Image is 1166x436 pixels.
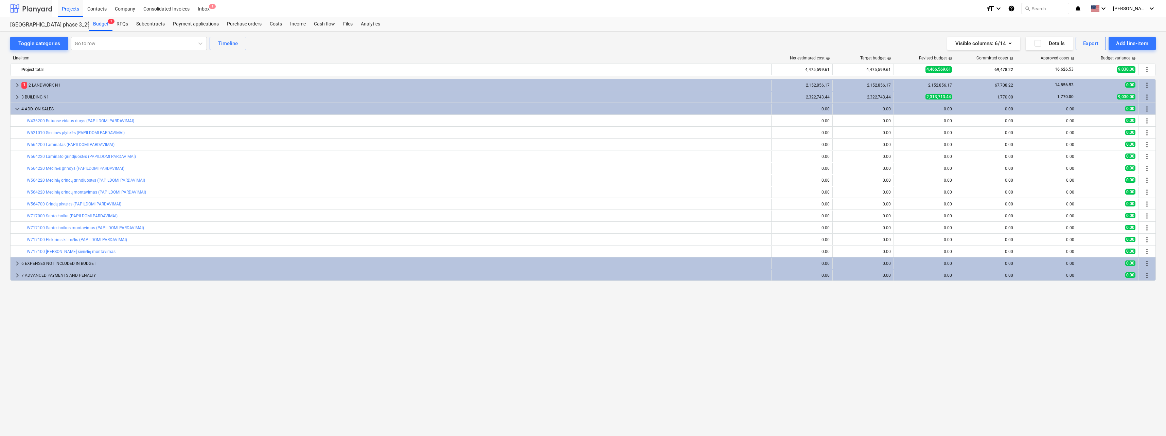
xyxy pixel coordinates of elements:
div: 0.00 [897,202,952,206]
a: W564220 Medinės grindys (PAPILDOMI PARDAVIMAI) [27,166,124,171]
div: 0.00 [774,166,830,171]
div: 0.00 [958,202,1013,206]
div: 67,708.22 [958,83,1013,88]
div: 0.00 [774,273,830,278]
button: Add line-item [1109,37,1156,50]
span: 0.00 [1125,249,1135,254]
div: 2 LANDWORK N1 [21,80,768,91]
span: [PERSON_NAME] [1113,6,1147,11]
span: More actions [1143,200,1151,208]
div: 2,322,743.44 [774,95,830,99]
div: 0.00 [1019,142,1074,147]
div: Export [1083,39,1099,48]
i: notifications [1075,4,1081,13]
div: 0.00 [774,225,830,230]
a: W717100 [PERSON_NAME] sienėlių montavimas [27,249,116,254]
a: W564220 Medinių grindų grindjuostės (PAPILDOMI PARDAVIMAI) [27,178,145,183]
div: 0.00 [897,273,952,278]
div: 0.00 [897,119,952,123]
a: Costs [266,17,286,31]
div: 0.00 [958,142,1013,147]
div: 0.00 [835,154,891,159]
span: More actions [1143,141,1151,149]
div: 0.00 [1019,190,1074,195]
span: help [1130,56,1136,60]
div: Net estimated cost [790,56,830,60]
span: More actions [1143,224,1151,232]
a: W564220 Laminato grindjuostės (PAPILDOMI PARDAVIMAI) [27,154,136,159]
div: 0.00 [835,166,891,171]
span: help [947,56,952,60]
div: 0.00 [897,237,952,242]
span: More actions [1143,81,1151,89]
span: More actions [1143,105,1151,113]
div: 0.00 [1019,130,1074,135]
div: Subcontracts [132,17,169,31]
div: 0.00 [1019,214,1074,218]
div: 0.00 [958,261,1013,266]
span: help [825,56,830,60]
button: Export [1076,37,1106,50]
div: 0.00 [774,119,830,123]
div: 0.00 [774,178,830,183]
div: 2,322,743.44 [835,95,891,99]
span: search [1025,6,1030,11]
div: Add line-item [1116,39,1148,48]
button: Visible columns:6/14 [947,37,1020,50]
a: Budget1 [89,17,112,31]
div: 0.00 [1019,249,1074,254]
div: 0.00 [835,261,891,266]
span: keyboard_arrow_down [13,105,21,113]
a: W717100 Elektrinis kilimėlis (PAPILDOMI PARDAVIMAI) [27,237,127,242]
div: 0.00 [958,119,1013,123]
span: 2,313,713.44 [925,94,952,99]
div: 0.00 [835,190,891,195]
div: 0.00 [897,214,952,218]
a: W717000 Santechnika (PAPILDOMI PARDAVIMAI) [27,214,118,218]
div: 0.00 [774,202,830,206]
span: help [886,56,891,60]
button: Toggle categories [10,37,68,50]
i: format_size [986,4,994,13]
a: Payment applications [169,17,223,31]
div: 0.00 [958,249,1013,254]
div: 0.00 [897,166,952,171]
span: keyboard_arrow_right [13,271,21,279]
div: 0.00 [958,214,1013,218]
span: 0.00 [1125,225,1135,230]
span: More actions [1143,164,1151,172]
div: 0.00 [1019,273,1074,278]
div: 2,152,856.17 [774,83,830,88]
div: Budget variance [1101,56,1136,60]
div: 0.00 [897,178,952,183]
span: More actions [1143,93,1151,101]
div: 0.00 [1019,178,1074,183]
a: W521010 Sieninės plytelės (PAPILDOMI PARDAVIMAI) [27,130,125,135]
div: Chat Widget [1132,403,1166,436]
span: 0.00 [1125,142,1135,147]
span: help [1069,56,1075,60]
div: 1,770.00 [958,95,1013,99]
a: Income [286,17,310,31]
div: Budget [89,17,112,31]
div: [GEOGRAPHIC_DATA] phase 3_2901993/2901994/2901995 [10,21,81,29]
a: W436200 Butuose vidaus durys (PAPILDOMI PARDAVIMAI) [27,119,134,123]
a: W717100 Santechnikos montavimas (PAPILDOMI PARDAVIMAI) [27,225,144,230]
div: Details [1034,39,1065,48]
a: Purchase orders [223,17,266,31]
div: 0.00 [835,202,891,206]
div: 0.00 [774,107,830,111]
span: keyboard_arrow_right [13,259,21,268]
div: 0.00 [774,190,830,195]
span: More actions [1143,271,1151,279]
span: 0.00 [1125,237,1135,242]
span: keyboard_arrow_right [13,93,21,101]
a: W564200 Laminatas (PAPILDOMI PARDAVIMAI) [27,142,114,147]
div: 0.00 [835,107,891,111]
div: 0.00 [774,154,830,159]
div: 0.00 [897,225,952,230]
span: More actions [1143,66,1151,74]
i: Knowledge base [1008,4,1015,13]
i: keyboard_arrow_down [1148,4,1156,13]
